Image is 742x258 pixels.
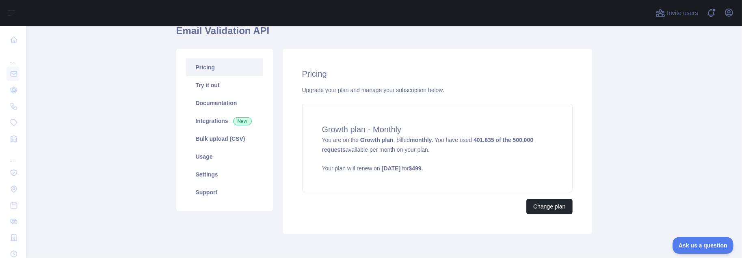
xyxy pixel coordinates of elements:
[382,165,400,172] strong: [DATE]
[233,117,252,125] span: New
[186,130,263,148] a: Bulk upload (CSV)
[176,24,592,44] h1: Email Validation API
[410,137,433,143] strong: monthly.
[186,58,263,76] a: Pricing
[186,166,263,183] a: Settings
[322,137,553,172] span: You are on the , billed You have used available per month on your plan.
[409,165,423,172] strong: $ 499 .
[322,124,553,135] h4: Growth plan - Monthly
[360,137,394,143] strong: Growth plan
[654,6,700,19] button: Invite users
[186,94,263,112] a: Documentation
[186,76,263,94] a: Try it out
[6,148,19,164] div: ...
[673,237,734,254] iframe: Toggle Customer Support
[322,164,553,172] p: Your plan will renew on for
[186,148,263,166] a: Usage
[302,68,573,80] h2: Pricing
[186,183,263,201] a: Support
[186,112,263,130] a: Integrations New
[526,199,572,214] button: Change plan
[667,9,698,18] span: Invite users
[6,49,19,65] div: ...
[302,86,573,94] div: Upgrade your plan and manage your subscription below.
